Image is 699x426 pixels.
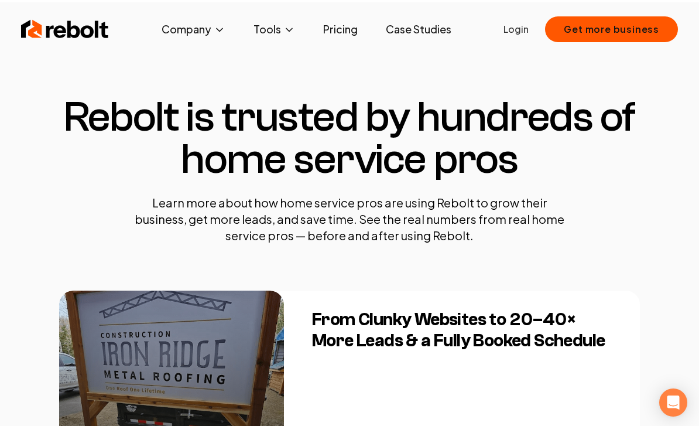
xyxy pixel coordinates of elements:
a: Case Studies [376,15,461,39]
a: Login [503,20,529,34]
button: Get more business [545,14,678,40]
h3: From Clunky Websites to 20–40× More Leads & a Fully Booked Schedule [312,307,616,349]
button: Company [152,15,235,39]
button: Tools [244,15,304,39]
a: Pricing [314,15,367,39]
img: Rebolt Logo [21,15,109,39]
p: Learn more about how home service pros are using Rebolt to grow their business, get more leads, a... [127,192,572,241]
h1: Rebolt is trusted by hundreds of home service pros [59,94,640,178]
div: Open Intercom Messenger [659,386,687,414]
